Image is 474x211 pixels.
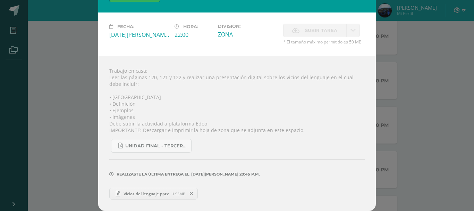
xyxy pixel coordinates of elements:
span: Vicios del lenguaje.pptx [120,191,172,196]
div: 22:00 [175,31,212,39]
div: [DATE][PERSON_NAME] [109,31,169,39]
label: La fecha de entrega ha expirado [283,24,346,37]
span: Fecha: [117,24,134,29]
a: Vicios del lenguaje.pptx 1.95MB [109,188,198,200]
span: Hora: [183,24,198,29]
label: División: [218,24,278,29]
span: * El tamaño máximo permitido es 50 MB [283,39,365,45]
div: ZONA [218,31,278,38]
span: UNIDAD FINAL - TERCERO BASICO A-B-C.pdf [125,143,188,149]
span: 1.95MB [172,191,185,196]
span: Subir tarea [305,24,337,37]
span: Remover entrega [186,190,197,197]
a: La fecha de entrega ha expirado [346,24,360,37]
a: UNIDAD FINAL - TERCERO BASICO A-B-C.pdf [111,139,192,153]
span: Realizaste la última entrega el [117,172,189,177]
div: Trabajo en casa: Leer las páginas 120, 121 y 122 y realizar una presentación digital sobre los vi... [98,56,376,211]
